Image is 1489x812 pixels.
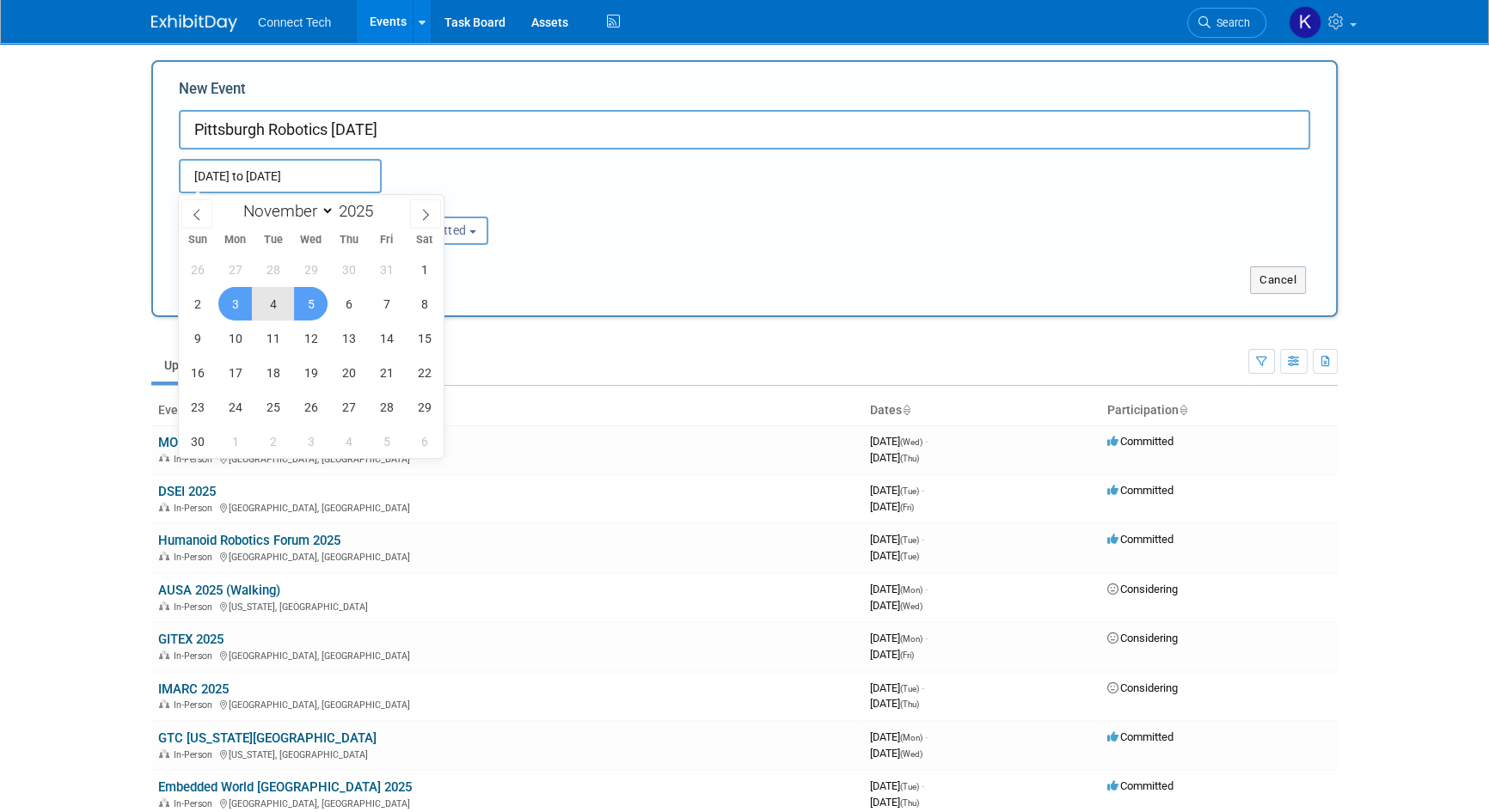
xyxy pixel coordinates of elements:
[370,390,403,424] span: November 28, 2025
[870,730,928,743] span: [DATE]
[870,484,924,497] span: [DATE]
[407,424,441,458] span: December 6, 2025
[158,435,358,450] a: MOSA Summit & Expo (/w Trilogic)
[174,749,218,760] span: In-Person
[900,798,919,808] span: (Thu)
[1107,779,1173,792] span: Committed
[870,648,914,661] span: [DATE]
[407,390,441,424] span: November 29, 2025
[158,632,224,647] a: GITEX 2025
[368,235,406,246] span: Fri
[900,437,922,447] span: (Wed)
[158,484,216,499] a: DSEI 2025
[407,321,441,355] span: November 15, 2025
[870,451,919,464] span: [DATE]
[922,484,924,497] span: -
[181,321,214,355] span: November 9, 2025
[900,552,919,561] span: (Tue)
[332,424,365,458] span: December 4, 2025
[158,648,856,662] div: [GEOGRAPHIC_DATA], [GEOGRAPHIC_DATA]
[159,454,169,462] img: In-Person Event
[217,235,254,246] span: Mon
[159,699,169,708] img: In-Person Event
[1187,8,1266,38] a: Search
[870,747,922,760] span: [DATE]
[174,798,218,809] span: In-Person
[158,451,856,465] div: [GEOGRAPHIC_DATA], [GEOGRAPHIC_DATA]
[179,159,382,193] input: Start Date - End Date
[332,253,365,286] span: October 30, 2025
[332,356,365,389] span: November 20, 2025
[179,235,217,246] span: Sun
[179,110,1310,150] input: Name of Trade Show / Conference
[181,390,214,424] span: November 23, 2025
[158,796,856,809] div: [GEOGRAPHIC_DATA], [GEOGRAPHIC_DATA]
[863,396,1100,425] th: Dates
[181,253,214,286] span: October 26, 2025
[870,697,919,710] span: [DATE]
[900,634,922,644] span: (Mon)
[159,552,169,560] img: In-Person Event
[218,321,252,355] span: November 10, 2025
[370,321,403,355] span: November 14, 2025
[900,733,922,742] span: (Mon)
[174,552,218,563] span: In-Person
[256,253,290,286] span: October 28, 2025
[1289,6,1321,39] img: Kara Price
[332,321,365,355] span: November 13, 2025
[158,533,340,548] a: Humanoid Robotics Forum 2025
[236,200,334,222] select: Month
[407,253,441,286] span: November 1, 2025
[900,535,919,545] span: (Tue)
[158,697,856,711] div: [GEOGRAPHIC_DATA], [GEOGRAPHIC_DATA]
[1100,396,1338,425] th: Participation
[159,650,169,659] img: In-Person Event
[900,585,922,595] span: (Mon)
[1107,681,1178,694] span: Considering
[902,403,910,417] a: Sort by Start Date
[900,684,919,693] span: (Tue)
[870,533,924,546] span: [DATE]
[900,503,914,512] span: (Fri)
[174,699,218,711] span: In-Person
[158,779,412,795] a: Embedded World [GEOGRAPHIC_DATA] 2025
[900,699,919,709] span: (Thu)
[900,749,922,759] span: (Wed)
[370,287,403,321] span: November 7, 2025
[181,287,214,321] span: November 2, 2025
[151,15,237,32] img: ExhibitDay
[900,601,922,611] span: (Wed)
[922,681,924,694] span: -
[256,287,290,321] span: November 4, 2025
[181,356,214,389] span: November 16, 2025
[158,747,856,760] div: [US_STATE], [GEOGRAPHIC_DATA]
[1179,403,1187,417] a: Sort by Participation Type
[256,356,290,389] span: November 18, 2025
[158,730,377,746] a: GTC [US_STATE][GEOGRAPHIC_DATA]
[218,253,252,286] span: October 27, 2025
[370,253,403,286] span: October 31, 2025
[254,235,292,246] span: Tue
[294,424,328,458] span: December 3, 2025
[158,599,856,613] div: [US_STATE], [GEOGRAPHIC_DATA]
[870,583,928,595] span: [DATE]
[370,356,403,389] span: November 21, 2025
[870,632,928,644] span: [DATE]
[218,390,252,424] span: November 24, 2025
[174,503,218,514] span: In-Person
[294,390,328,424] span: November 26, 2025
[258,15,331,29] span: Connect Tech
[179,79,246,106] label: New Event
[158,500,856,514] div: [GEOGRAPHIC_DATA], [GEOGRAPHIC_DATA]
[922,779,924,792] span: -
[925,435,928,448] span: -
[151,396,863,425] th: Event
[158,549,856,563] div: [GEOGRAPHIC_DATA], [GEOGRAPHIC_DATA]
[179,193,346,216] div: Attendance / Format:
[900,454,919,463] span: (Thu)
[334,201,386,221] input: Year
[256,424,290,458] span: December 2, 2025
[870,500,914,513] span: [DATE]
[218,287,252,321] span: November 3, 2025
[925,730,928,743] span: -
